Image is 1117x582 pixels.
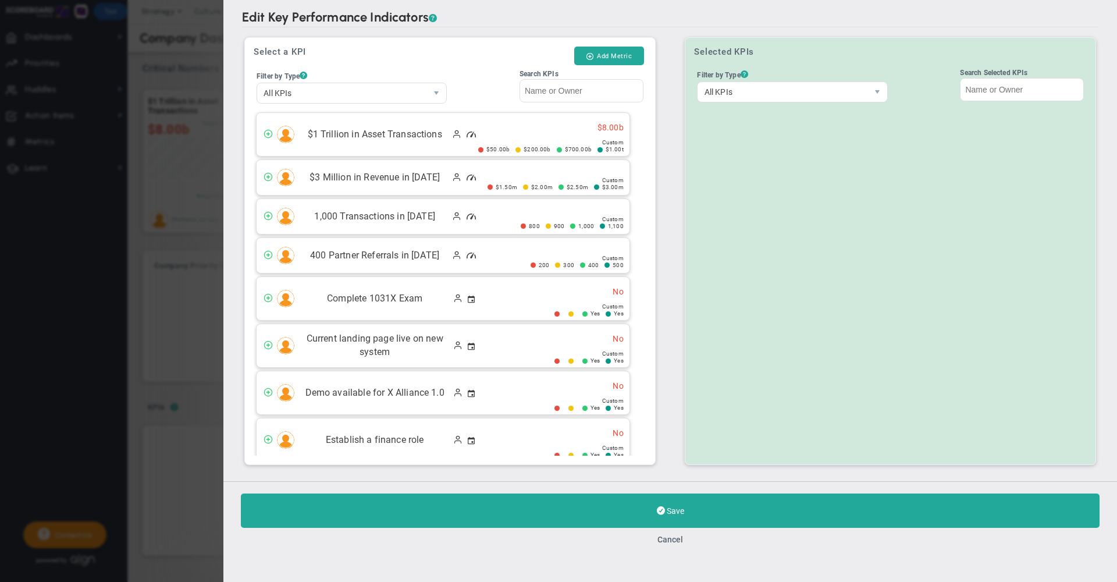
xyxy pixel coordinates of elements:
[613,262,623,269] span: 500
[300,332,449,359] span: Current landing page live on new system
[613,428,623,439] span: No
[426,83,446,103] span: select
[614,310,623,317] span: Yes
[524,146,550,153] span: $200,000,000,000
[613,381,623,392] span: No
[608,223,624,230] span: 1,100
[277,431,294,449] img: Sean Ross
[613,333,623,345] span: No
[468,435,475,446] span: Actions (QTR)
[496,184,517,191] span: $1,500,000
[277,208,294,225] img: Nicole Spayde
[698,82,867,102] span: All KPIs
[554,303,624,310] div: Target Option
[468,294,475,305] span: Actions (QTR)
[531,184,553,191] span: $2,000,000
[300,249,449,262] span: 400 Partner Referrals in [DATE]
[606,146,624,153] span: $1,000,000,000,000
[452,129,461,138] span: Manually Updated
[452,172,461,181] span: Manually Updated
[531,255,624,262] div: Target Option
[520,79,643,102] input: Search KPIs
[521,216,624,223] div: Target Option
[478,139,624,146] div: Target Option
[597,122,624,133] span: $8,000,000,000
[257,83,426,103] span: All KPIs
[488,177,624,184] div: Target Option
[667,506,684,516] span: Save
[277,169,294,186] img: Sean Ross
[588,262,599,269] span: 400
[590,452,600,459] span: Yes
[277,290,294,307] img: Cynthia Keyser
[254,47,574,58] h3: Select a KPI
[554,350,624,357] div: Target Option
[563,262,574,269] span: 300
[467,212,476,221] span: Critical Number
[565,146,592,153] span: $700,000,000,000
[960,78,1084,101] input: Search Selected KPIs
[257,70,447,81] div: Filter by Type
[694,47,754,57] h3: Selected KPIs
[300,128,449,141] span: $1 Trillion in Asset Transactions
[613,286,623,297] span: No
[453,340,463,349] span: Manually Updated
[567,184,588,191] span: $2,500,000
[590,404,600,411] span: Yes
[452,211,461,220] span: Manually Updated
[554,223,564,230] span: 900
[300,292,449,306] span: Complete 1031X Exam
[277,247,294,264] img: Nicole Spayde
[468,341,475,352] span: Actions (QTR)
[467,251,476,260] span: Critical Number
[602,184,624,191] span: $3,000,000
[697,69,887,80] div: Filter by Type
[242,9,1098,27] h2: Edit Key Performance Indicators
[453,434,463,443] span: Manually Updated
[614,357,623,364] span: Yes
[960,69,1084,77] div: Search Selected KPIs
[614,404,623,411] span: Yes
[453,387,463,396] span: Manually Updated
[539,262,549,269] span: 200
[554,445,624,452] div: Target Option
[452,250,461,259] span: Manually Updated
[241,494,1100,528] button: Save
[277,126,294,143] img: Sean Ross
[657,535,683,544] button: Cancel
[468,388,475,399] span: Actions (QTR)
[300,386,449,400] span: Demo available for X Alliance 1.0
[614,452,623,459] span: Yes
[467,130,476,139] span: Critical Number
[529,223,539,230] span: 800
[867,82,887,102] span: select
[300,171,449,184] span: $3 Million in Revenue in [DATE]
[277,337,294,354] img: Graham Golder
[578,223,594,230] span: 1,000
[486,146,510,153] span: $50,000,000,000
[590,310,600,317] span: Yes
[300,210,449,223] span: 1,000 Transactions in [DATE]
[574,47,643,65] button: Add Metric
[554,398,624,404] div: Target Option
[590,357,600,364] span: Yes
[520,70,643,78] div: Search KPIs
[453,293,463,302] span: Manually Updated
[467,173,476,182] span: Critical Number
[277,384,294,402] img: Graham Golder
[300,434,449,447] span: Establish a finance role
